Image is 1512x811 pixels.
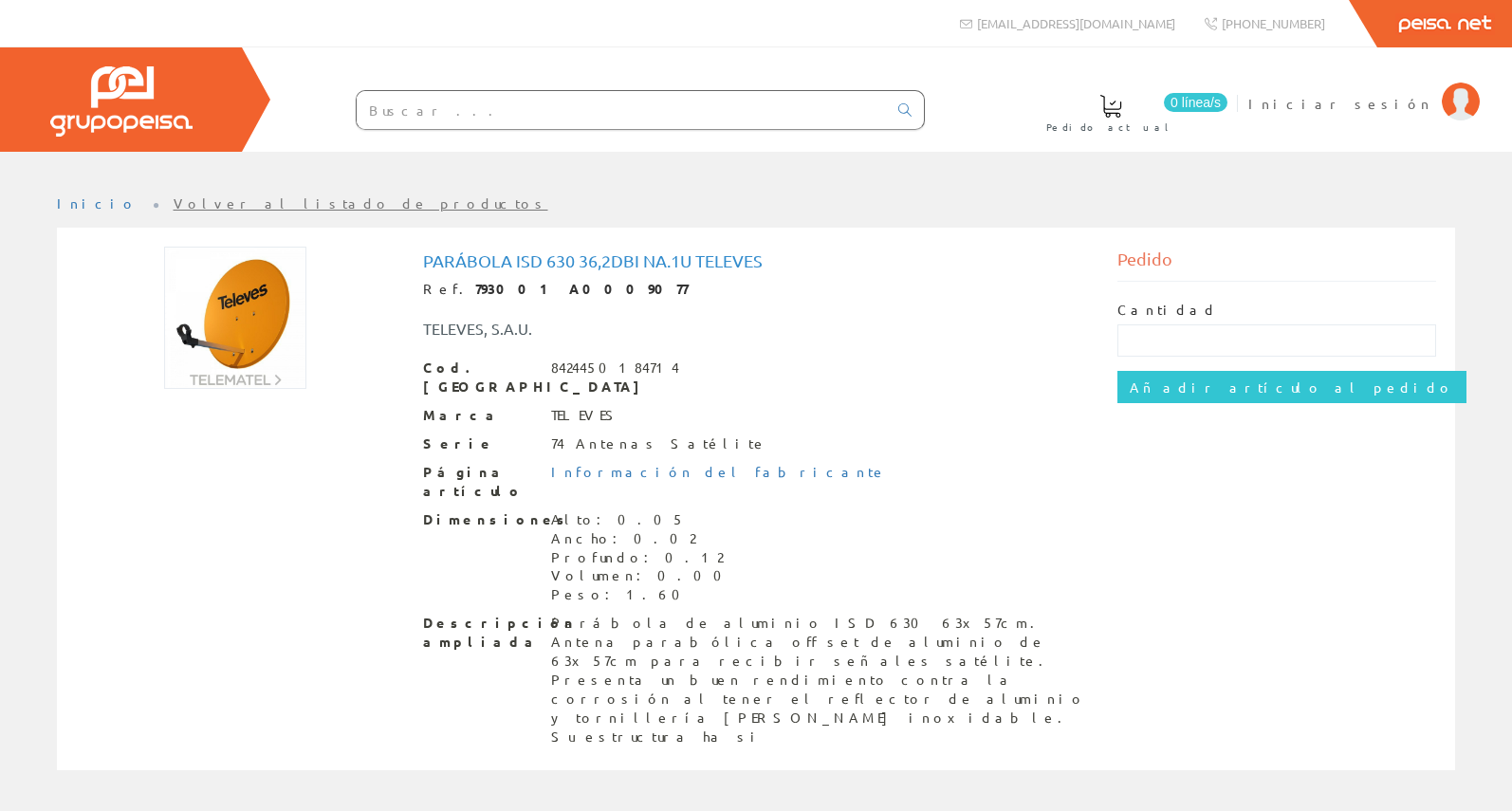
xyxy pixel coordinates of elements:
span: Descripción ampliada [423,614,537,652]
div: Peso: 1.60 [551,585,733,604]
div: Volumen: 0.00 [551,566,733,585]
a: Volver al listado de productos [174,194,548,212]
a: Información del fabricante [551,463,887,480]
span: Página artículo [423,463,537,501]
span: [EMAIL_ADDRESS][DOMAIN_NAME] [977,15,1175,31]
input: Buscar ... [357,91,887,129]
div: Profundo: 0.12 [551,548,733,567]
a: Inicio [57,194,138,212]
label: Cantidad [1117,301,1218,320]
span: Marca [423,406,537,425]
div: Ref. [423,280,1089,299]
h1: PARÁBOLA ISD 630 36,2dBi NA.1U Televes [423,251,1089,270]
div: Parábola de aluminio ISD 630 63x57cm. Antena parabólica offset de aluminio de 63x57cm para recibi... [551,614,1089,746]
span: Dimensiones [423,510,537,529]
img: Foto artículo PARÁBOLA ISD 630 36,2dBi NA.1U Televes (150x150) [164,247,306,389]
input: Añadir artículo al pedido [1117,371,1466,403]
div: 8424450184714 [551,359,679,378]
div: Pedido [1117,247,1436,282]
span: Pedido actual [1046,118,1175,137]
a: Iniciar sesión [1248,79,1480,97]
span: Iniciar sesión [1248,94,1432,113]
strong: 793001 A0009077 [475,280,688,297]
div: Alto: 0.05 [551,510,733,529]
span: Cod. [GEOGRAPHIC_DATA] [423,359,537,396]
span: 0 línea/s [1164,93,1227,112]
div: TELEVES, S.A.U. [409,318,814,340]
img: Grupo Peisa [50,66,193,137]
div: 74 Antenas Satélite [551,434,767,453]
span: Serie [423,434,537,453]
div: TELEVES [551,406,622,425]
span: [PHONE_NUMBER] [1222,15,1325,31]
div: Ancho: 0.02 [551,529,733,548]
